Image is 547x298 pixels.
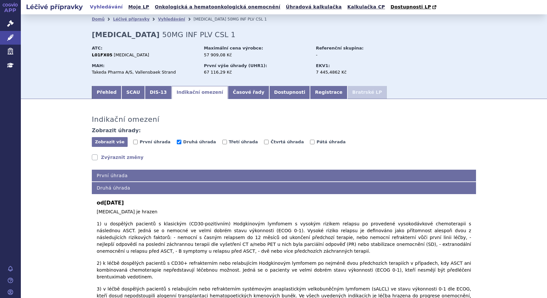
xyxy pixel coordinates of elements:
[316,52,389,58] div: -
[269,86,310,99] a: Dostupnosti
[204,63,267,68] strong: První výše úhrady (UHR1):
[92,182,476,194] h4: Druhá úhrada
[316,139,345,144] span: Pátá úhrada
[126,3,151,11] a: Moje LP
[140,139,170,144] span: První úhrada
[204,46,263,50] strong: Maximální cena výrobce:
[264,140,269,144] input: Čtvrtá úhrada
[92,127,141,134] h4: Zobrazit úhrady:
[193,17,226,21] span: [MEDICAL_DATA]
[310,140,315,144] input: Pátá úhrada
[390,4,431,9] span: Dostupnosti LP
[316,63,330,68] strong: EKV1:
[222,140,227,144] input: Třetí úhrada
[153,3,282,11] a: Onkologická a hematoonkologická onemocnění
[345,3,387,11] a: Kalkulačka CP
[121,86,145,99] a: SCAU
[172,86,228,99] a: Indikační omezení
[284,3,344,11] a: Úhradová kalkulačka
[114,52,149,57] span: [MEDICAL_DATA]
[183,139,216,144] span: Druhá úhrada
[92,63,105,68] strong: MAH:
[229,139,258,144] span: Třetí úhrada
[316,69,389,75] div: 7 445,4862 Kč
[145,86,172,99] a: DIS-13
[204,69,310,75] div: 67 116,29 Kč
[113,17,149,21] a: Léčivé přípravky
[310,86,347,99] a: Registrace
[228,17,267,21] span: 50MG INF PLV CSL 1
[97,199,471,207] b: od
[21,2,88,11] h2: Léčivé přípravky
[92,52,112,57] strong: L01FX05
[88,3,125,11] a: Vyhledávání
[92,69,198,75] div: Takeda Pharma A/S, Vallensbaek Strand
[92,137,128,147] button: Zobrazit vše
[158,17,185,21] a: Vyhledávání
[177,140,181,144] input: Druhá úhrada
[92,170,476,182] h4: První úhrada
[228,86,269,99] a: Časové řady
[92,154,144,161] a: Zvýraznit změny
[92,46,103,50] strong: ATC:
[204,52,310,58] div: 57 909,08 Kč
[104,200,124,206] span: [DATE]
[316,46,363,50] strong: Referenční skupina:
[271,139,304,144] span: Čtvrtá úhrada
[133,140,138,144] input: První úhrada
[92,31,160,39] strong: [MEDICAL_DATA]
[92,17,105,21] a: Domů
[92,86,121,99] a: Přehled
[92,115,160,124] h3: Indikační omezení
[162,31,235,39] span: 50MG INF PLV CSL 1
[388,3,440,12] a: Dostupnosti LP
[95,139,125,144] span: Zobrazit vše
